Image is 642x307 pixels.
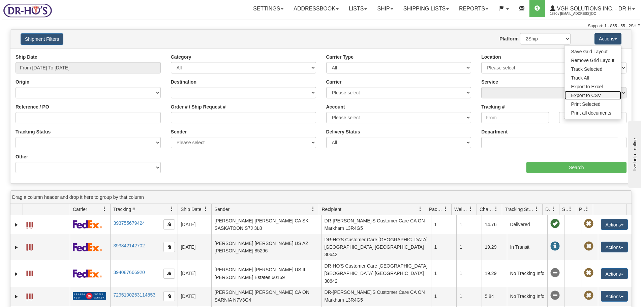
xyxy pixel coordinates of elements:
span: VGH Solutions Inc. - Dr H [555,6,632,11]
span: 1890 / [EMAIL_ADDRESS][DOMAIN_NAME] [550,10,601,17]
a: Tracking # filter column settings [166,203,178,215]
td: [PERSON_NAME] [PERSON_NAME] US IL [PERSON_NAME] Estates 60169 [211,260,321,286]
span: Ship Date [181,206,201,213]
button: Copy to clipboard [163,242,175,252]
input: To [559,112,626,123]
label: Other [16,153,28,160]
a: Pickup Status filter column settings [581,203,593,215]
td: 19.29 [482,234,507,260]
label: Tracking # [481,103,505,110]
a: Lists [344,0,372,17]
a: Weight filter column settings [465,203,477,215]
a: Recipient filter column settings [415,203,426,215]
input: From [481,112,549,123]
a: Shipping lists [398,0,454,17]
td: [DATE] [178,234,211,260]
span: Pickup Not Assigned [584,291,593,300]
span: Charge [480,206,494,213]
label: Order # / Ship Request # [171,103,226,110]
span: Tracking # [113,206,135,213]
span: Recipient [322,206,341,213]
a: Label [26,268,33,278]
td: [DATE] [178,260,211,286]
td: 19.29 [482,260,507,286]
td: 1 [456,215,482,234]
a: Carrier filter column settings [99,203,110,215]
td: 1 [431,287,456,306]
a: Sender filter column settings [307,203,319,215]
img: 2 - FedEx [73,269,102,278]
a: VGH Solutions Inc. - Dr H 1890 / [EMAIL_ADDRESS][DOMAIN_NAME] [545,0,640,17]
td: DR-HO'S Customer Care [GEOGRAPHIC_DATA] [GEOGRAPHIC_DATA] [GEOGRAPHIC_DATA] 30642 [321,234,431,260]
button: Actions [601,219,628,230]
a: Settings [248,0,288,17]
td: 14.76 [482,215,507,234]
a: Label [26,241,33,252]
button: Copy to clipboard [163,291,175,301]
a: Addressbook [288,0,344,17]
span: Sender [214,206,230,213]
div: grid grouping header [10,191,632,204]
button: Copy to clipboard [163,219,175,229]
a: Label [26,219,33,229]
span: Delivery Status [545,206,551,213]
td: DR-[PERSON_NAME]'S Customer Care CA ON Markham L3R4G5 [321,215,431,234]
a: Expand [13,293,20,300]
td: [PERSON_NAME] [PERSON_NAME] US AZ [PERSON_NAME] 85296 [211,234,321,260]
label: Category [171,54,191,60]
a: Print all documents [564,109,621,117]
td: 5.84 [482,287,507,306]
a: Expand [13,221,20,228]
button: Actions [601,268,628,279]
a: Ship [372,0,398,17]
label: Ship Date [16,54,37,60]
button: Actions [601,291,628,302]
button: Copy to clipboard [163,269,175,279]
img: 2 - FedEx Express® [73,243,102,251]
td: 1 [456,260,482,286]
a: Expand [13,271,20,277]
img: logo1890.jpg [2,2,53,19]
span: Tracking Status [505,206,534,213]
a: Delivery Status filter column settings [548,203,559,215]
span: Shipment Issues [562,206,568,213]
label: Platform [499,35,519,42]
span: Pickup Status [579,206,585,213]
td: DR-[PERSON_NAME]'S Customer Care CA ON Markham L3R4G5 [321,287,431,306]
a: Export to CSV [564,91,621,100]
td: [DATE] [178,215,211,234]
label: Destination [171,79,196,85]
label: Account [326,103,345,110]
label: Tracking Status [16,128,51,135]
a: Save Grid Layout [564,47,621,56]
td: 1 [456,234,482,260]
td: 1 [431,260,456,286]
img: 20 - Canada Post [73,292,106,300]
span: Weight [454,206,468,213]
td: [PERSON_NAME] [PERSON_NAME] CA SK SASKATOON S7J 3L8 [211,215,321,234]
td: 1 [456,287,482,306]
a: 393842142702 [113,243,145,248]
label: Origin [16,79,29,85]
a: Track All [564,73,621,82]
a: Packages filter column settings [440,203,451,215]
div: live help - online [5,6,62,11]
a: Tracking Status filter column settings [531,203,542,215]
a: Label [26,290,33,301]
label: Reference / PO [16,103,49,110]
td: No Tracking Info [507,260,547,286]
td: [DATE] [178,287,211,306]
span: No Tracking Info [550,291,560,300]
span: On time [550,219,560,228]
a: Reports [454,0,493,17]
a: 393755679424 [113,220,145,226]
span: Pickup Not Assigned [584,219,593,228]
div: Support: 1 - 855 - 55 - 2SHIP [2,23,640,29]
input: Search [526,162,626,173]
a: Charge filter column settings [490,203,502,215]
td: [PERSON_NAME] [PERSON_NAME] CA ON SARNIA N7V3G4 [211,287,321,306]
a: Ship Date filter column settings [200,203,211,215]
td: 1 [431,215,456,234]
td: In Transit [507,234,547,260]
img: 2 - FedEx Express® [73,220,102,228]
